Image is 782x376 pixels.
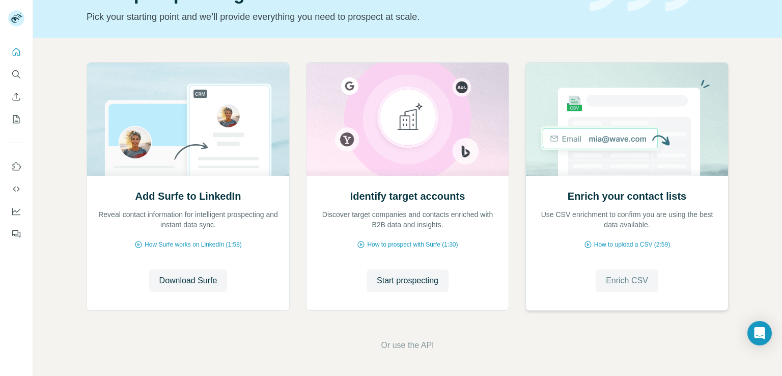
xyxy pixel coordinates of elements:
h2: Enrich your contact lists [568,189,686,203]
button: Dashboard [8,202,24,221]
h2: Identify target accounts [350,189,465,203]
button: Use Surfe API [8,180,24,198]
img: Enrich your contact lists [525,63,729,176]
img: Add Surfe to LinkedIn [87,63,290,176]
button: Enrich CSV [596,270,658,292]
p: Pick your starting point and we’ll provide everything you need to prospect at scale. [87,10,577,24]
p: Use CSV enrichment to confirm you are using the best data available. [536,209,718,230]
span: How to prospect with Surfe (1:30) [367,240,458,249]
span: Start prospecting [377,275,438,287]
img: Identify target accounts [306,63,509,176]
button: Enrich CSV [8,88,24,106]
button: Quick start [8,43,24,61]
span: Enrich CSV [606,275,648,287]
button: My lists [8,110,24,128]
button: Feedback [8,225,24,243]
span: Download Surfe [159,275,217,287]
div: Open Intercom Messenger [747,321,772,345]
button: Or use the API [381,339,434,352]
button: Download Surfe [149,270,228,292]
button: Start prospecting [367,270,449,292]
span: How to upload a CSV (2:59) [594,240,670,249]
h2: Add Surfe to LinkedIn [135,189,241,203]
button: Search [8,65,24,84]
p: Reveal contact information for intelligent prospecting and instant data sync. [97,209,279,230]
span: How Surfe works on LinkedIn (1:58) [145,240,242,249]
button: Use Surfe on LinkedIn [8,157,24,176]
p: Discover target companies and contacts enriched with B2B data and insights. [317,209,498,230]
